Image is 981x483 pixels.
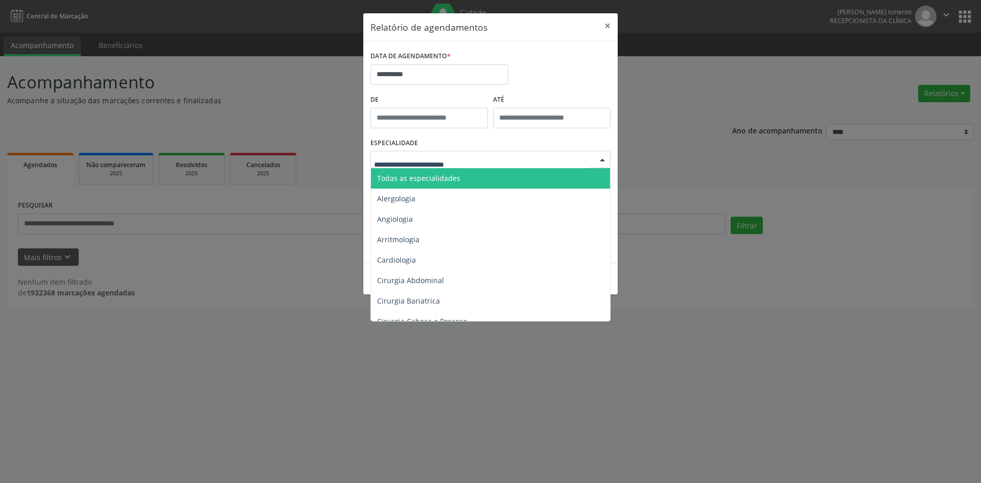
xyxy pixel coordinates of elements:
span: Arritmologia [377,235,419,244]
span: Cirurgia Bariatrica [377,296,440,306]
span: Cirurgia Cabeça e Pescoço [377,316,467,326]
h5: Relatório de agendamentos [370,20,487,34]
span: Cirurgia Abdominal [377,275,444,285]
span: Cardiologia [377,255,416,265]
label: DATA DE AGENDAMENTO [370,49,451,64]
span: Todas as especialidades [377,173,460,183]
button: Close [597,13,618,38]
label: ATÉ [493,92,611,108]
span: Angiologia [377,214,413,224]
label: De [370,92,488,108]
span: Alergologia [377,194,415,203]
label: ESPECIALIDADE [370,135,418,151]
